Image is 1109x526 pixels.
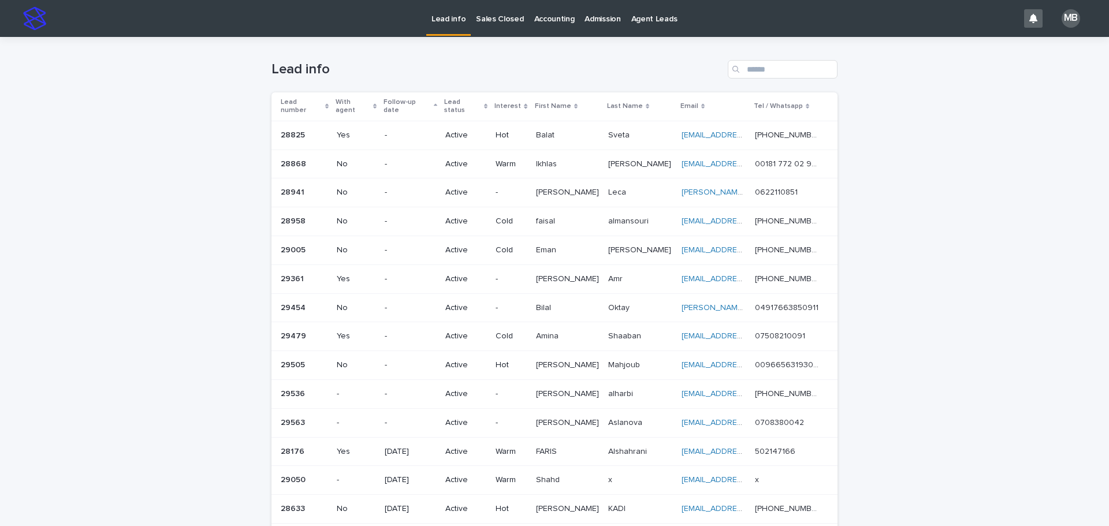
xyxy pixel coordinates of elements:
[445,303,486,313] p: Active
[608,329,643,341] p: Shaaban
[445,504,486,514] p: Active
[680,100,698,113] p: Email
[281,157,308,169] p: 28868
[536,473,562,485] p: Shahd
[608,358,642,370] p: Mahjoub
[536,157,559,169] p: Ikhlas
[755,329,807,341] p: 07508210091
[337,418,375,428] p: -
[496,274,526,284] p: -
[271,293,838,322] tr: 2945429454 No-Active-BilalBilal OktayOktay [PERSON_NAME][EMAIL_ADDRESS][DOMAIN_NAME] 049176638509...
[496,447,526,457] p: Warm
[496,389,526,399] p: -
[755,157,821,169] p: 00181 772 02 903
[445,389,486,399] p: Active
[281,502,307,514] p: 28633
[337,303,375,313] p: No
[337,475,375,485] p: -
[536,358,601,370] p: [PERSON_NAME]
[608,128,632,140] p: Sveta
[336,96,370,117] p: With agent
[337,159,375,169] p: No
[271,437,838,466] tr: 2817628176 Yes[DATE]ActiveWarmFARISFARIS AlshahraniAlshahrani [EMAIL_ADDRESS][DOMAIN_NAME] 502147...
[281,214,308,226] p: 28958
[682,419,812,427] a: [EMAIL_ADDRESS][DOMAIN_NAME]
[755,272,821,284] p: [PHONE_NUMBER]
[337,389,375,399] p: -
[281,358,307,370] p: 29505
[608,272,625,284] p: Amr
[536,185,601,197] p: [PERSON_NAME]
[337,217,375,226] p: No
[682,361,812,369] a: [EMAIL_ADDRESS][DOMAIN_NAME]
[608,185,628,197] p: Leca
[337,360,375,370] p: No
[385,331,436,341] p: -
[755,243,821,255] p: [PHONE_NUMBER]
[496,159,526,169] p: Warm
[281,473,308,485] p: 29050
[445,130,486,140] p: Active
[536,301,553,313] p: Bilal
[755,214,821,226] p: [PHONE_NUMBER]
[608,301,632,313] p: Oktay
[281,243,308,255] p: 29005
[536,416,601,428] p: [PERSON_NAME]
[384,96,431,117] p: Follow-up date
[385,475,436,485] p: [DATE]
[445,217,486,226] p: Active
[281,416,307,428] p: 29563
[608,214,651,226] p: almansouri
[337,274,375,284] p: Yes
[445,245,486,255] p: Active
[755,387,821,399] p: [PHONE_NUMBER]
[682,131,812,139] a: [EMAIL_ADDRESS][DOMAIN_NAME]
[496,504,526,514] p: Hot
[281,387,307,399] p: 29536
[536,243,559,255] p: Eman
[445,188,486,197] p: Active
[755,358,821,370] p: 00966563193063
[608,473,615,485] p: x
[682,160,875,168] a: [EMAIL_ADDRESS][PERSON_NAME][DOMAIN_NAME]
[271,351,838,380] tr: 2950529505 No-ActiveHot[PERSON_NAME][PERSON_NAME] MahjoubMahjoub [EMAIL_ADDRESS][DOMAIN_NAME] 009...
[496,217,526,226] p: Cold
[271,466,838,495] tr: 2905029050 -[DATE]ActiveWarmShahdShahd xx [EMAIL_ADDRESS][DOMAIN_NAME] xx
[728,60,838,79] div: Search
[755,128,821,140] p: [PHONE_NUMBER]
[281,445,307,457] p: 28176
[682,246,875,254] a: [EMAIL_ADDRESS][PERSON_NAME][DOMAIN_NAME]
[682,304,875,312] a: [PERSON_NAME][EMAIL_ADDRESS][DOMAIN_NAME]
[281,329,308,341] p: 29479
[271,121,838,150] tr: 2882528825 Yes-ActiveHotBalatBalat SvetaSveta [EMAIL_ADDRESS][DOMAIN_NAME] [PHONE_NUMBER][PHONE_N...
[682,332,812,340] a: [EMAIL_ADDRESS][DOMAIN_NAME]
[682,188,875,196] a: [PERSON_NAME][EMAIL_ADDRESS][DOMAIN_NAME]
[337,331,375,341] p: Yes
[496,188,526,197] p: -
[444,96,481,117] p: Lead status
[1062,9,1080,28] div: MB
[271,178,838,207] tr: 2894128941 No-Active-[PERSON_NAME][PERSON_NAME] LecaLeca [PERSON_NAME][EMAIL_ADDRESS][DOMAIN_NAME...
[385,504,436,514] p: [DATE]
[496,360,526,370] p: Hot
[682,476,812,484] a: [EMAIL_ADDRESS][DOMAIN_NAME]
[385,303,436,313] p: -
[536,214,557,226] p: faisal
[281,128,307,140] p: 28825
[496,130,526,140] p: Hot
[536,387,601,399] p: [PERSON_NAME]
[496,303,526,313] p: -
[755,416,806,428] p: 0708380042
[271,61,723,78] h1: Lead info
[755,185,800,197] p: 0622110851
[271,379,838,408] tr: 2953629536 --Active-[PERSON_NAME][PERSON_NAME] alharbialharbi [EMAIL_ADDRESS][DOMAIN_NAME] [PHONE...
[385,447,436,457] p: [DATE]
[536,445,559,457] p: FARIS
[445,274,486,284] p: Active
[445,447,486,457] p: Active
[445,475,486,485] p: Active
[23,7,46,30] img: stacker-logo-s-only.png
[755,301,821,313] p: 04917663850911
[608,445,649,457] p: Alshahrani
[494,100,521,113] p: Interest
